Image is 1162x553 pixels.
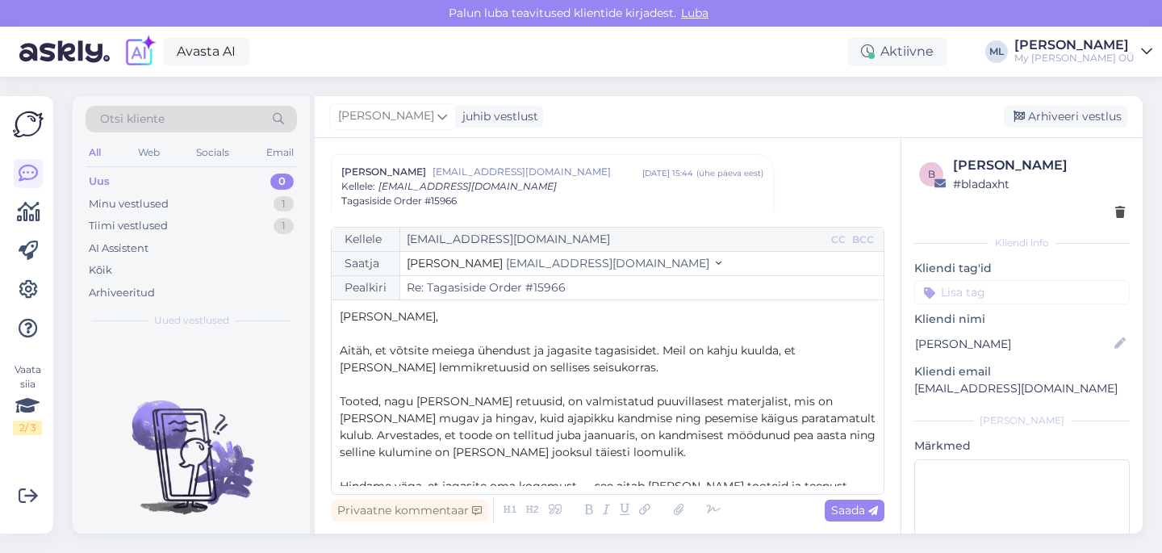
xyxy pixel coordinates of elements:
div: 2 / 3 [13,421,42,435]
span: [PERSON_NAME], [340,309,438,324]
a: [PERSON_NAME]My [PERSON_NAME] OÜ [1014,39,1152,65]
span: b [928,168,935,180]
div: Tiimi vestlused [89,218,168,234]
span: [PERSON_NAME] [341,165,426,179]
div: AI Assistent [89,241,148,257]
div: My [PERSON_NAME] OÜ [1014,52,1135,65]
span: Saada [831,503,878,517]
div: Vaata siia [13,362,42,435]
button: [PERSON_NAME] [EMAIL_ADDRESS][DOMAIN_NAME] [407,255,721,272]
div: Kellele [332,228,400,251]
input: Lisa nimi [915,335,1111,353]
div: CC [828,233,849,247]
img: Askly Logo [13,109,44,140]
div: Socials [193,142,232,163]
div: [PERSON_NAME] [914,413,1130,428]
input: Write subject here... [400,276,884,300]
span: Hindame väga, et jagasite oma kogemust — see aitab [PERSON_NAME] tooteid ja teenust veelgi parema... [340,479,851,510]
span: [EMAIL_ADDRESS][DOMAIN_NAME] [378,180,557,192]
div: ( ühe päeva eest ) [696,167,763,179]
span: [PERSON_NAME] [338,107,434,125]
div: Privaatne kommentaar [331,500,488,522]
span: Otsi kliente [100,111,165,128]
p: Kliendi email [914,363,1130,380]
img: explore-ai [123,35,157,69]
span: [EMAIL_ADDRESS][DOMAIN_NAME] [506,256,709,270]
span: [EMAIL_ADDRESS][DOMAIN_NAME] [433,165,642,179]
div: [PERSON_NAME] [953,156,1125,175]
div: Email [263,142,297,163]
span: Kellele : [341,180,375,192]
div: [PERSON_NAME] [1014,39,1135,52]
div: 0 [270,174,294,190]
div: Minu vestlused [89,196,169,212]
p: Uued vestlused tulevad siia. [109,531,274,548]
p: [EMAIL_ADDRESS][DOMAIN_NAME] [914,380,1130,397]
div: Pealkiri [332,276,400,300]
div: Kliendi info [914,236,1130,250]
div: 1 [274,218,294,234]
span: Aitäh, et võtsite meiega ühendust ja jagasite tagasisidet. Meil on kahju kuulda, et [PERSON_NAME]... [340,343,799,375]
div: Web [135,142,163,163]
div: Arhiveeritud [89,285,155,301]
input: Lisa tag [914,280,1130,304]
span: Luba [676,6,713,20]
div: Uus [89,174,110,190]
div: Arhiveeri vestlus [1004,106,1128,128]
div: All [86,142,104,163]
div: Aktiivne [848,37,947,66]
p: Märkmed [914,438,1130,455]
div: ML [985,40,1008,63]
div: Saatja [332,252,400,275]
a: Avasta AI [163,38,249,65]
div: 1 [274,196,294,212]
span: [PERSON_NAME] [407,256,503,270]
p: Kliendi tag'id [914,260,1130,277]
span: Tagasiside Order #15966 [341,194,457,208]
p: Kliendi nimi [914,311,1130,328]
span: Uued vestlused [154,313,229,328]
div: juhib vestlust [456,108,538,125]
input: Recepient... [400,228,828,251]
div: Kõik [89,262,112,279]
span: Tooted, nagu [PERSON_NAME] retuusid, on valmistatud puuvillasest materjalist, mis on [PERSON_NAME... [340,394,879,459]
div: [DATE] 15:44 [642,167,693,179]
img: No chats [73,371,310,517]
div: BCC [849,233,877,247]
div: # bladaxht [953,175,1125,193]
